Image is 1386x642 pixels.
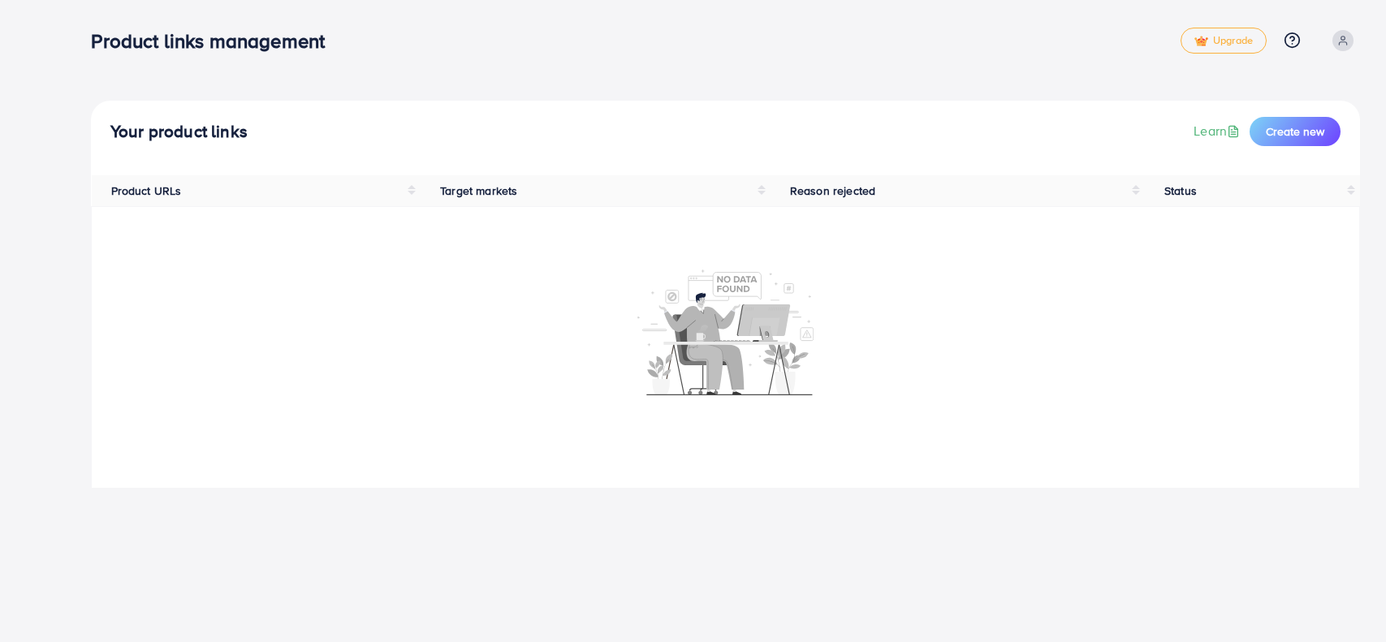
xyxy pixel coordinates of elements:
[1181,28,1267,54] a: tickUpgrade
[110,122,248,142] h4: Your product links
[91,29,338,53] h3: Product links management
[1194,36,1208,47] img: tick
[637,268,814,395] img: No account
[1194,122,1243,140] a: Learn
[1266,123,1324,140] span: Create new
[1194,35,1253,47] span: Upgrade
[1164,183,1197,199] span: Status
[111,183,182,199] span: Product URLs
[790,183,875,199] span: Reason rejected
[1250,117,1341,146] button: Create new
[440,183,517,199] span: Target markets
